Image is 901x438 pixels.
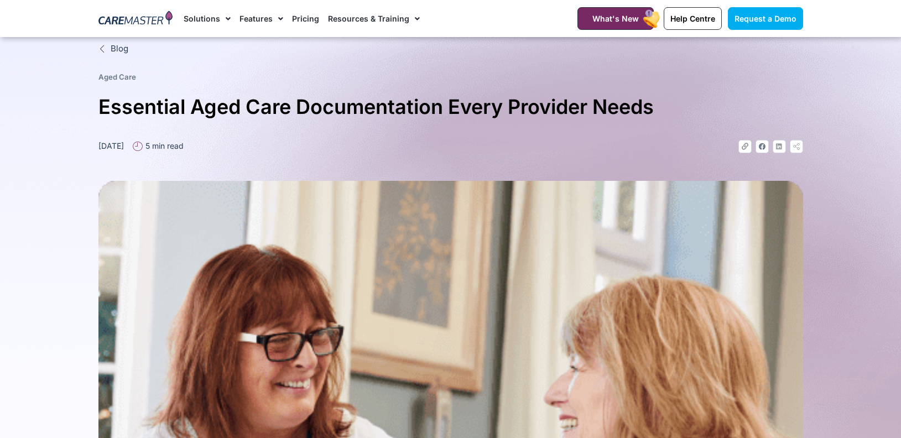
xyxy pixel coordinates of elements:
[98,91,803,123] h1: Essential Aged Care Documentation Every Provider Needs
[108,43,128,55] span: Blog
[592,14,639,23] span: What's New
[98,43,803,55] a: Blog
[670,14,715,23] span: Help Centre
[98,141,124,150] time: [DATE]
[728,7,803,30] a: Request a Demo
[143,140,184,152] span: 5 min read
[577,7,654,30] a: What's New
[664,7,722,30] a: Help Centre
[98,72,136,81] a: Aged Care
[735,14,796,23] span: Request a Demo
[98,11,173,27] img: CareMaster Logo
